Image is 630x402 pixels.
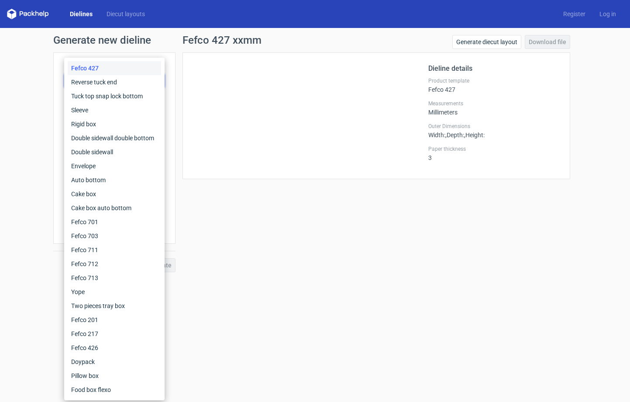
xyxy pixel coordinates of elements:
div: Fefco 217 [68,327,161,341]
span: Width : [428,132,445,139]
label: Outer Dimensions [428,123,559,130]
div: Fefco 711 [68,243,161,257]
div: Doypack [68,355,161,369]
div: Envelope [68,159,161,173]
div: Fefco 703 [68,229,161,243]
div: Fefco 427 [428,77,559,93]
h1: Fefco 427 xxmm [182,35,262,45]
label: Measurements [428,100,559,107]
div: Two pieces tray box [68,299,161,313]
h2: Dieline details [428,63,559,74]
div: Double sidewall double bottom [68,131,161,145]
div: Millimeters [428,100,559,116]
div: 3 [428,146,559,161]
div: Rigid box [68,117,161,131]
div: Fefco 427 [68,61,161,75]
div: Cake box [68,187,161,201]
span: , Depth : [445,132,464,139]
a: Register [556,10,592,18]
span: , Height : [464,132,485,139]
a: Log in [592,10,623,18]
div: Fefco 201 [68,313,161,327]
div: Fefco 713 [68,271,161,285]
a: Generate diecut layout [452,35,521,49]
div: Fefco 426 [68,341,161,355]
div: Cake box auto bottom [68,201,161,215]
div: Fefco 712 [68,257,161,271]
div: Auto bottom [68,173,161,187]
a: Dielines [63,10,100,18]
div: Pillow box [68,369,161,383]
div: Yope [68,285,161,299]
div: Food box flexo [68,383,161,397]
div: Reverse tuck end [68,75,161,89]
h1: Generate new dieline [53,35,577,45]
div: Double sidewall [68,145,161,159]
div: Sleeve [68,103,161,117]
label: Product template [428,77,559,84]
div: Fefco 701 [68,215,161,229]
label: Paper thickness [428,146,559,152]
a: Diecut layouts [100,10,152,18]
div: Tuck top snap lock bottom [68,89,161,103]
